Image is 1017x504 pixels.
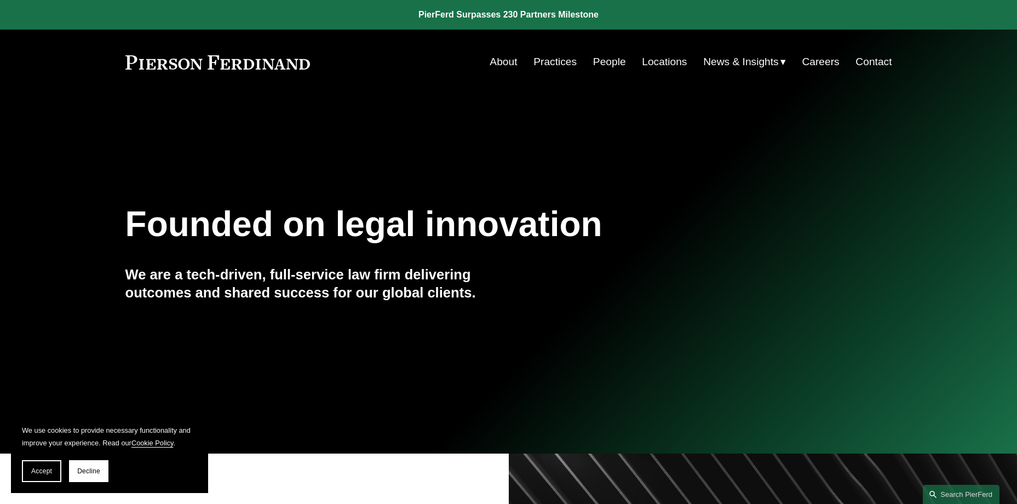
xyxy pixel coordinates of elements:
[125,266,509,301] h4: We are a tech-driven, full-service law firm delivering outcomes and shared success for our global...
[131,439,174,447] a: Cookie Policy
[533,51,577,72] a: Practices
[31,467,52,475] span: Accept
[855,51,892,72] a: Contact
[77,467,100,475] span: Decline
[593,51,626,72] a: People
[69,460,108,482] button: Decline
[642,51,687,72] a: Locations
[703,53,779,72] span: News & Insights
[22,460,61,482] button: Accept
[703,51,786,72] a: folder dropdown
[22,424,197,449] p: We use cookies to provide necessary functionality and improve your experience. Read our .
[11,413,208,493] section: Cookie banner
[125,204,765,244] h1: Founded on legal innovation
[923,485,999,504] a: Search this site
[490,51,517,72] a: About
[802,51,839,72] a: Careers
